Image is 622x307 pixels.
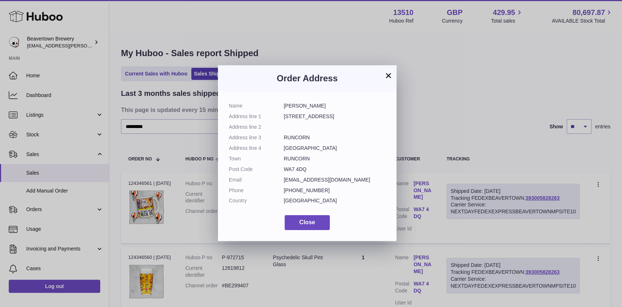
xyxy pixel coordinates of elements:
[229,166,284,173] dt: Post Code
[229,155,284,162] dt: Town
[229,124,284,131] dt: Address line 2
[284,134,386,141] dd: RUNCORN
[299,219,315,225] span: Close
[229,145,284,152] dt: Address line 4
[229,102,284,109] dt: Name
[284,145,386,152] dd: [GEOGRAPHIC_DATA]
[229,113,284,120] dt: Address line 1
[284,197,386,204] dd: [GEOGRAPHIC_DATA]
[284,113,386,120] dd: [STREET_ADDRESS]
[284,187,386,194] dd: [PHONE_NUMBER]
[284,102,386,109] dd: [PERSON_NAME]
[285,215,330,230] button: Close
[229,73,386,84] h3: Order Address
[284,155,386,162] dd: RUNCORN
[229,197,284,204] dt: Country
[384,71,393,80] button: ×
[229,134,284,141] dt: Address line 3
[229,176,284,183] dt: Email
[229,187,284,194] dt: Phone
[284,166,386,173] dd: WA7 4DQ
[284,176,386,183] dd: [EMAIL_ADDRESS][DOMAIN_NAME]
